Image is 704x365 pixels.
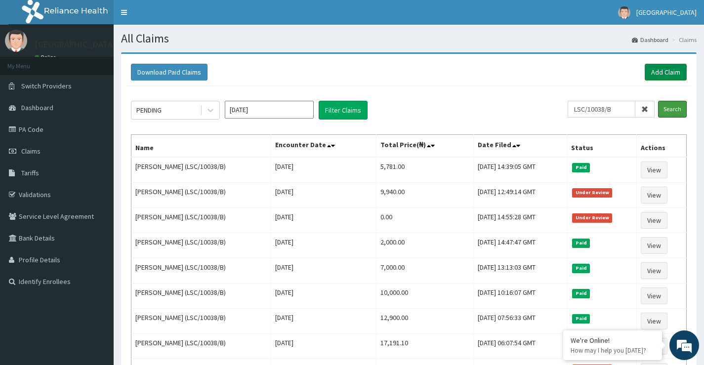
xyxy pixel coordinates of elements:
[632,36,668,44] a: Dashboard
[57,116,136,215] span: We're online!
[641,262,667,279] a: View
[271,309,376,334] td: [DATE]
[572,239,590,247] span: Paid
[473,309,567,334] td: [DATE] 07:56:33 GMT
[131,284,271,309] td: [PERSON_NAME] (LSC/10038/B)
[669,36,697,44] li: Claims
[473,183,567,208] td: [DATE] 12:49:14 GMT
[645,64,687,81] a: Add Claim
[131,233,271,258] td: [PERSON_NAME] (LSC/10038/B)
[641,212,667,229] a: View
[571,336,655,345] div: We're Online!
[271,284,376,309] td: [DATE]
[572,289,590,298] span: Paid
[225,101,314,119] input: Select Month and Year
[376,309,473,334] td: 12,900.00
[271,135,376,158] th: Encounter Date
[136,105,162,115] div: PENDING
[473,135,567,158] th: Date Filed
[21,103,53,112] span: Dashboard
[568,101,635,118] input: Search by HMO ID
[5,252,188,287] textarea: Type your message and hit 'Enter'
[35,40,116,49] p: [GEOGRAPHIC_DATA]
[641,313,667,329] a: View
[473,334,567,359] td: [DATE] 06:07:54 GMT
[376,334,473,359] td: 17,191.10
[572,163,590,172] span: Paid
[376,284,473,309] td: 10,000.00
[572,314,590,323] span: Paid
[637,135,687,158] th: Actions
[271,183,376,208] td: [DATE]
[131,157,271,183] td: [PERSON_NAME] (LSC/10038/B)
[636,8,697,17] span: [GEOGRAPHIC_DATA]
[131,183,271,208] td: [PERSON_NAME] (LSC/10038/B)
[131,64,207,81] button: Download Paid Claims
[131,258,271,284] td: [PERSON_NAME] (LSC/10038/B)
[571,346,655,355] p: How may I help you today?
[21,81,72,90] span: Switch Providers
[473,157,567,183] td: [DATE] 14:39:05 GMT
[121,32,697,45] h1: All Claims
[473,233,567,258] td: [DATE] 14:47:47 GMT
[131,334,271,359] td: [PERSON_NAME] (LSC/10038/B)
[473,208,567,233] td: [DATE] 14:55:28 GMT
[271,258,376,284] td: [DATE]
[5,30,27,52] img: User Image
[376,135,473,158] th: Total Price(₦)
[618,6,630,19] img: User Image
[21,147,41,156] span: Claims
[641,187,667,203] a: View
[376,183,473,208] td: 9,940.00
[572,188,612,197] span: Under Review
[658,101,687,118] input: Search
[641,162,667,178] a: View
[319,101,368,120] button: Filter Claims
[35,54,58,61] a: Online
[572,213,612,222] span: Under Review
[271,233,376,258] td: [DATE]
[473,284,567,309] td: [DATE] 10:16:07 GMT
[271,157,376,183] td: [DATE]
[376,157,473,183] td: 5,781.00
[271,208,376,233] td: [DATE]
[21,168,39,177] span: Tariffs
[131,208,271,233] td: [PERSON_NAME] (LSC/10038/B)
[131,309,271,334] td: [PERSON_NAME] (LSC/10038/B)
[572,264,590,273] span: Paid
[18,49,40,74] img: d_794563401_company_1708531726252_794563401
[51,55,166,68] div: Chat with us now
[162,5,186,29] div: Minimize live chat window
[376,233,473,258] td: 2,000.00
[131,135,271,158] th: Name
[271,334,376,359] td: [DATE]
[641,287,667,304] a: View
[567,135,637,158] th: Status
[473,258,567,284] td: [DATE] 13:13:03 GMT
[376,258,473,284] td: 7,000.00
[376,208,473,233] td: 0.00
[641,237,667,254] a: View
